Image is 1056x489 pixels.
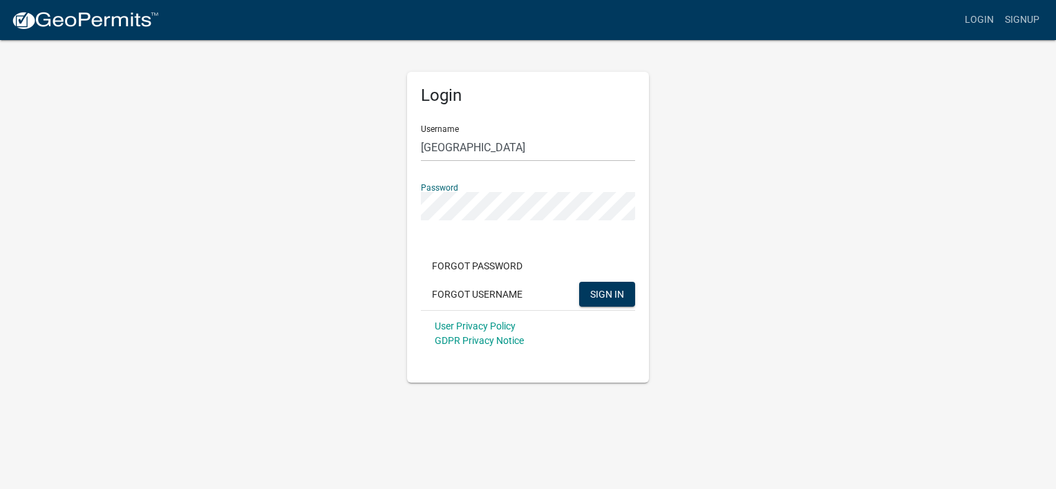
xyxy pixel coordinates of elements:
span: SIGN IN [590,288,624,299]
a: Login [959,7,999,33]
a: GDPR Privacy Notice [435,335,524,346]
button: SIGN IN [579,282,635,307]
a: User Privacy Policy [435,320,516,332]
a: Signup [999,7,1045,33]
button: Forgot Password [421,253,534,278]
button: Forgot Username [421,282,534,307]
h5: Login [421,86,635,106]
